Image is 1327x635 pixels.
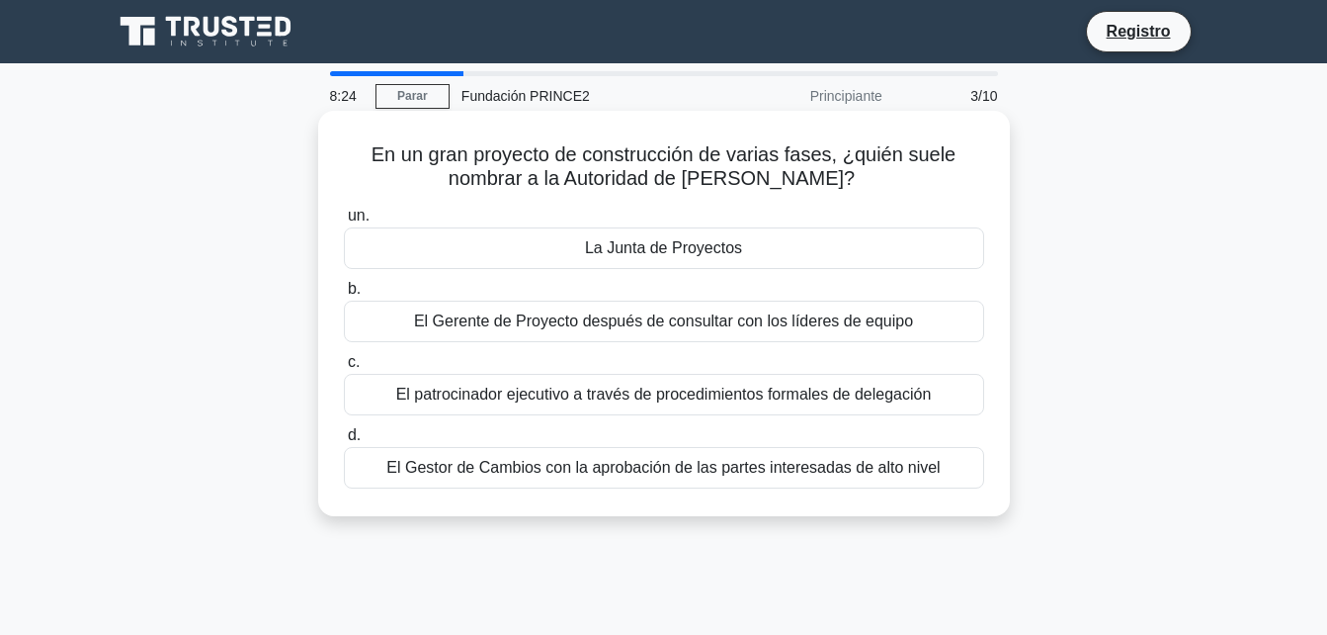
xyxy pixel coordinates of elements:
span: d. [348,426,361,443]
div: 8:24 [318,76,375,116]
div: La Junta de Proyectos [344,227,984,269]
div: 3/10 [894,76,1010,116]
span: un. [348,207,370,224]
div: Fundación PRINCE2 [450,76,721,116]
div: Principiante [721,76,894,116]
div: El Gestor de Cambios con la aprobación de las partes interesadas de alto nivel [344,447,984,489]
a: Registro [1095,19,1183,44]
div: El Gerente de Proyecto después de consultar con los líderes de equipo [344,301,984,342]
font: En un gran proyecto de construcción de varias fases, ¿quién suele nombrar a la Autoridad de [PERS... [372,143,955,189]
span: c. [348,353,360,370]
span: b. [348,280,361,297]
div: El patrocinador ejecutivo a través de procedimientos formales de delegación [344,374,984,415]
a: Parar [375,84,450,109]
